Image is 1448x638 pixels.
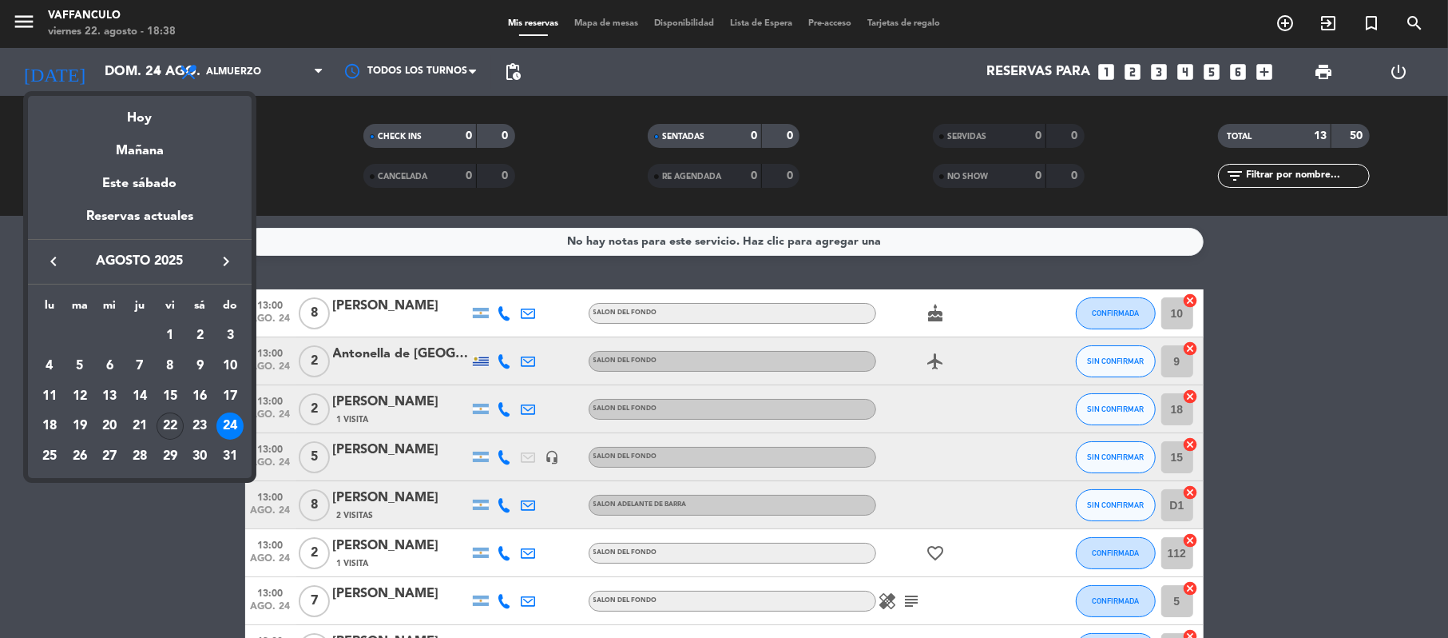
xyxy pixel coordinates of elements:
td: 13 de agosto de 2025 [94,381,125,412]
div: 13 [96,383,123,410]
td: 15 de agosto de 2025 [155,381,185,412]
td: 6 de agosto de 2025 [94,351,125,381]
td: 5 de agosto de 2025 [65,351,95,381]
div: 16 [186,383,213,410]
div: Hoy [28,96,252,129]
div: Mañana [28,129,252,161]
div: 14 [126,383,153,410]
div: 15 [157,383,184,410]
td: 2 de agosto de 2025 [185,321,216,351]
th: domingo [215,297,245,321]
th: lunes [34,297,65,321]
td: 17 de agosto de 2025 [215,381,245,412]
div: 17 [216,383,244,410]
td: 11 de agosto de 2025 [34,381,65,412]
div: 25 [36,443,63,470]
th: jueves [125,297,155,321]
th: martes [65,297,95,321]
div: 29 [157,443,184,470]
i: keyboard_arrow_right [216,252,236,271]
td: 12 de agosto de 2025 [65,381,95,412]
div: 9 [186,353,213,380]
div: 4 [36,353,63,380]
div: 1 [157,322,184,349]
div: 11 [36,383,63,410]
div: 23 [186,413,213,440]
div: 8 [157,353,184,380]
td: 25 de agosto de 2025 [34,441,65,472]
td: 22 de agosto de 2025 [155,411,185,441]
div: 7 [126,353,153,380]
td: 20 de agosto de 2025 [94,411,125,441]
td: 3 de agosto de 2025 [215,321,245,351]
th: viernes [155,297,185,321]
div: 12 [66,383,93,410]
div: 27 [96,443,123,470]
td: 27 de agosto de 2025 [94,441,125,472]
td: 1 de agosto de 2025 [155,321,185,351]
div: 3 [216,322,244,349]
div: 5 [66,353,93,380]
td: 31 de agosto de 2025 [215,441,245,472]
div: 22 [157,413,184,440]
i: keyboard_arrow_left [44,252,63,271]
button: keyboard_arrow_right [212,251,240,272]
td: 8 de agosto de 2025 [155,351,185,381]
td: 30 de agosto de 2025 [185,441,216,472]
td: 9 de agosto de 2025 [185,351,216,381]
th: miércoles [94,297,125,321]
div: 10 [216,353,244,380]
div: 19 [66,413,93,440]
span: agosto 2025 [68,251,212,272]
td: 24 de agosto de 2025 [215,411,245,441]
td: AGO. [34,321,155,351]
td: 14 de agosto de 2025 [125,381,155,412]
th: sábado [185,297,216,321]
td: 7 de agosto de 2025 [125,351,155,381]
div: 6 [96,353,123,380]
td: 10 de agosto de 2025 [215,351,245,381]
div: 31 [216,443,244,470]
div: Este sábado [28,161,252,206]
div: 20 [96,413,123,440]
td: 16 de agosto de 2025 [185,381,216,412]
div: 30 [186,443,213,470]
td: 19 de agosto de 2025 [65,411,95,441]
div: Reservas actuales [28,206,252,239]
div: 26 [66,443,93,470]
td: 21 de agosto de 2025 [125,411,155,441]
td: 18 de agosto de 2025 [34,411,65,441]
div: 24 [216,413,244,440]
div: 18 [36,413,63,440]
button: keyboard_arrow_left [39,251,68,272]
td: 29 de agosto de 2025 [155,441,185,472]
td: 28 de agosto de 2025 [125,441,155,472]
td: 23 de agosto de 2025 [185,411,216,441]
div: 2 [186,322,213,349]
div: 21 [126,413,153,440]
div: 28 [126,443,153,470]
td: 26 de agosto de 2025 [65,441,95,472]
td: 4 de agosto de 2025 [34,351,65,381]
